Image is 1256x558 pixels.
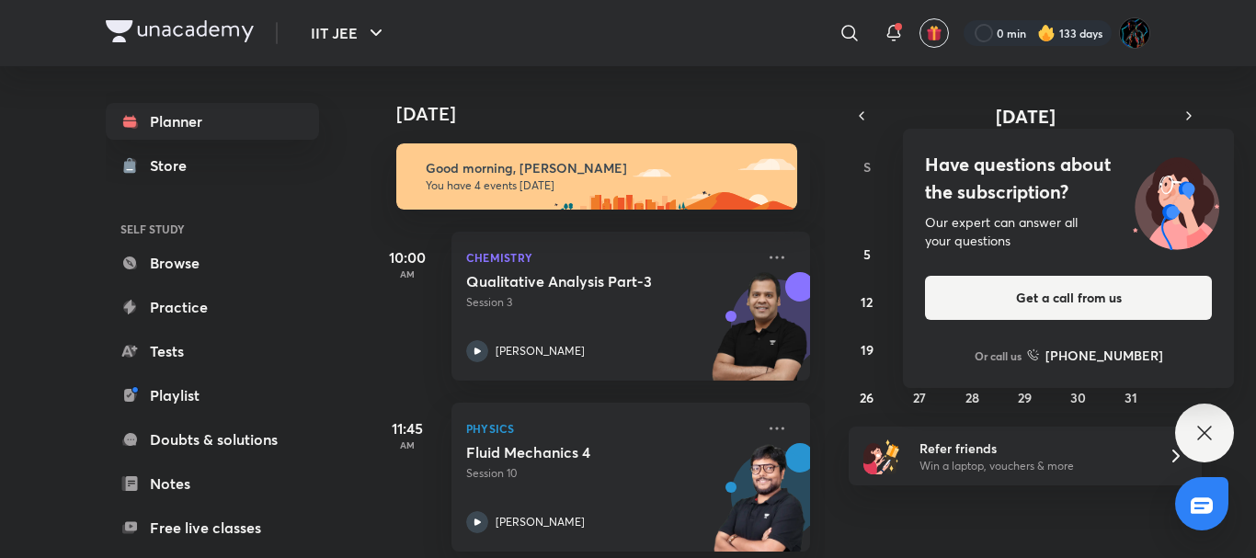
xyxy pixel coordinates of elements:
[371,439,444,450] p: AM
[466,443,695,461] h5: Fluid Mechanics 4
[926,25,942,41] img: avatar
[106,20,254,42] img: Company Logo
[958,382,988,412] button: October 28, 2025
[996,104,1056,129] span: [DATE]
[965,389,979,406] abbr: October 28, 2025
[396,103,828,125] h4: [DATE]
[106,333,319,370] a: Tests
[1045,346,1163,365] h6: [PHONE_NUMBER]
[1063,382,1092,412] button: October 30, 2025
[496,514,585,530] p: [PERSON_NAME]
[852,239,882,268] button: October 5, 2025
[919,458,1146,474] p: Win a laptop, vouchers & more
[106,509,319,546] a: Free live classes
[1119,17,1150,49] img: Umang Raj
[905,382,934,412] button: October 27, 2025
[925,151,1212,206] h4: Have questions about the subscription?
[466,246,755,268] p: Chemistry
[1125,389,1137,406] abbr: October 31, 2025
[1027,346,1163,365] a: [PHONE_NUMBER]
[852,287,882,316] button: October 12, 2025
[913,389,926,406] abbr: October 27, 2025
[863,245,871,263] abbr: October 5, 2025
[863,158,871,176] abbr: Sunday
[371,268,444,279] p: AM
[1118,151,1234,250] img: ttu_illustration_new.svg
[106,245,319,281] a: Browse
[1070,389,1086,406] abbr: October 30, 2025
[106,103,319,140] a: Planner
[860,389,873,406] abbr: October 26, 2025
[466,465,755,482] p: Session 10
[396,143,797,210] img: morning
[925,213,1212,250] div: Our expert can answer all your questions
[106,421,319,458] a: Doubts & solutions
[975,347,1022,364] p: Or call us
[106,147,319,184] a: Store
[426,178,781,193] p: You have 4 events [DATE]
[466,294,755,311] p: Session 3
[874,103,1176,129] button: [DATE]
[300,15,398,51] button: IIT JEE
[919,438,1146,458] h6: Refer friends
[106,289,319,325] a: Practice
[1037,24,1056,42] img: streak
[1018,389,1032,406] abbr: October 29, 2025
[925,276,1212,320] button: Get a call from us
[371,246,444,268] h5: 10:00
[852,335,882,364] button: October 19, 2025
[371,417,444,439] h5: 11:45
[466,417,755,439] p: Physics
[106,20,254,47] a: Company Logo
[106,213,319,245] h6: SELF STUDY
[1011,382,1040,412] button: October 29, 2025
[919,18,949,48] button: avatar
[426,160,781,177] h6: Good morning, [PERSON_NAME]
[709,272,810,399] img: unacademy
[863,438,900,474] img: referral
[861,341,873,359] abbr: October 19, 2025
[1116,382,1146,412] button: October 31, 2025
[106,377,319,414] a: Playlist
[496,343,585,359] p: [PERSON_NAME]
[861,293,873,311] abbr: October 12, 2025
[466,272,695,290] h5: Qualitative Analysis Part-3
[150,154,198,177] div: Store
[106,465,319,502] a: Notes
[852,382,882,412] button: October 26, 2025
